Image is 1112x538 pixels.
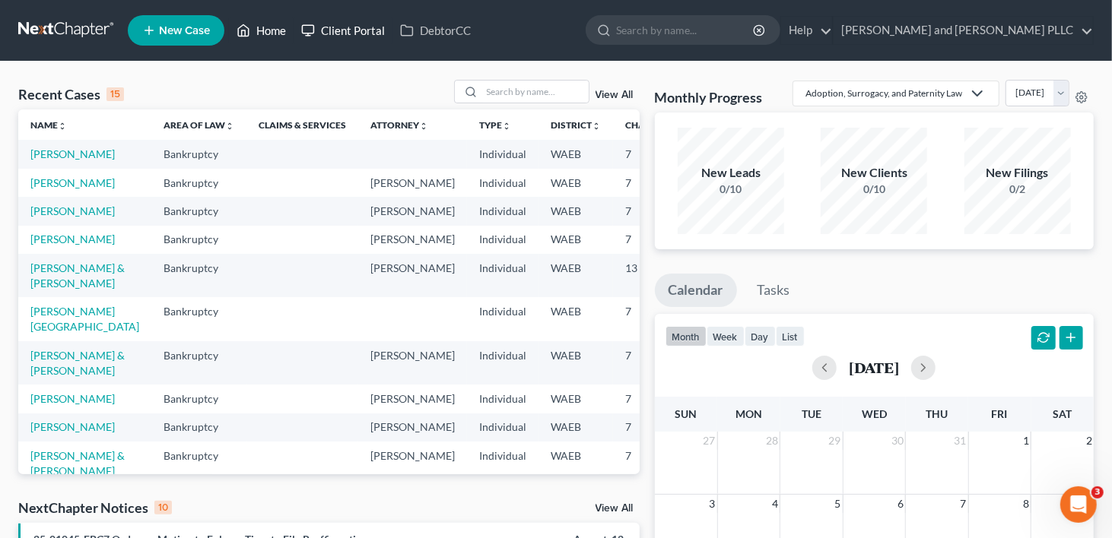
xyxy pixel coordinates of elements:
[151,413,246,441] td: Bankruptcy
[106,87,124,101] div: 15
[502,122,511,131] i: unfold_more
[926,407,948,420] span: Thu
[613,441,689,485] td: 7
[834,17,1093,44] a: [PERSON_NAME] and [PERSON_NAME] PLLC
[745,326,776,347] button: day
[744,274,804,307] a: Tasks
[596,503,634,514] a: View All
[613,297,689,340] td: 7
[596,90,634,100] a: View All
[707,326,745,347] button: week
[467,254,539,297] td: Individual
[30,449,125,477] a: [PERSON_NAME] & [PERSON_NAME]
[30,176,115,189] a: [PERSON_NAME]
[655,274,737,307] a: Calendar
[467,441,539,485] td: Individual
[625,119,677,131] a: Chapterunfold_more
[539,441,613,485] td: WAEB
[539,197,613,225] td: WAEB
[613,226,689,254] td: 7
[154,501,172,514] div: 10
[358,226,467,254] td: [PERSON_NAME]
[539,297,613,340] td: WAEB
[539,341,613,385] td: WAEB
[151,341,246,385] td: Bankruptcy
[151,197,246,225] td: Bankruptcy
[30,233,115,245] a: [PERSON_NAME]
[358,197,467,225] td: [PERSON_NAME]
[225,122,234,131] i: unfold_more
[1091,486,1104,498] span: 3
[419,122,428,131] i: unfold_more
[613,413,689,441] td: 7
[1085,432,1094,450] span: 2
[18,85,124,103] div: Recent Cases
[479,119,511,131] a: Typeunfold_more
[467,385,539,413] td: Individual
[613,385,689,413] td: 7
[802,407,821,420] span: Tue
[764,432,780,450] span: 28
[613,197,689,225] td: 7
[30,261,125,290] a: [PERSON_NAME] & [PERSON_NAME]
[613,140,689,168] td: 7
[776,326,805,347] button: list
[896,495,905,513] span: 6
[953,432,968,450] span: 31
[736,407,762,420] span: Mon
[246,109,358,140] th: Claims & Services
[849,359,899,375] h2: [DATE]
[539,254,613,297] td: WAEB
[58,122,67,131] i: unfold_more
[539,169,613,197] td: WAEB
[151,226,246,254] td: Bankruptcy
[1021,495,1031,513] span: 8
[959,495,968,513] span: 7
[708,495,717,513] span: 3
[467,413,539,441] td: Individual
[1053,407,1072,420] span: Sat
[467,197,539,225] td: Individual
[164,119,234,131] a: Area of Lawunfold_more
[539,226,613,254] td: WAEB
[358,441,467,485] td: [PERSON_NAME]
[467,140,539,168] td: Individual
[358,169,467,197] td: [PERSON_NAME]
[862,407,887,420] span: Wed
[30,305,139,333] a: [PERSON_NAME][GEOGRAPHIC_DATA]
[834,495,843,513] span: 5
[229,17,294,44] a: Home
[678,164,784,182] div: New Leads
[678,182,784,197] div: 0/10
[358,254,467,297] td: [PERSON_NAME]
[30,204,115,217] a: [PERSON_NAME]
[539,413,613,441] td: WAEB
[18,498,172,517] div: NextChapter Notices
[151,441,246,485] td: Bankruptcy
[655,88,763,106] h3: Monthly Progress
[467,226,539,254] td: Individual
[358,413,467,441] td: [PERSON_NAME]
[805,87,962,100] div: Adoption, Surrogacy, and Paternity Law
[821,164,927,182] div: New Clients
[821,182,927,197] div: 0/10
[613,169,689,197] td: 7
[613,341,689,385] td: 7
[294,17,392,44] a: Client Portal
[616,16,755,44] input: Search by name...
[482,81,589,103] input: Search by name...
[30,349,125,377] a: [PERSON_NAME] & [PERSON_NAME]
[151,254,246,297] td: Bankruptcy
[358,341,467,385] td: [PERSON_NAME]
[30,392,115,405] a: [PERSON_NAME]
[358,385,467,413] td: [PERSON_NAME]
[613,254,689,297] td: 13
[1060,486,1097,523] iframe: Intercom live chat
[770,495,780,513] span: 4
[30,147,115,160] a: [PERSON_NAME]
[151,140,246,168] td: Bankruptcy
[467,341,539,385] td: Individual
[551,119,601,131] a: Districtunfold_more
[666,326,707,347] button: month
[539,140,613,168] td: WAEB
